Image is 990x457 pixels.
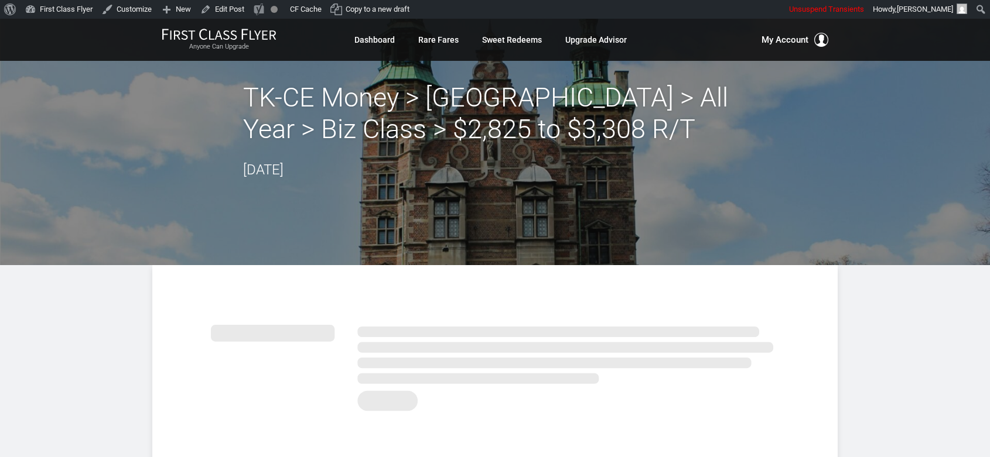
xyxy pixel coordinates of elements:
[565,29,627,50] a: Upgrade Advisor
[482,29,542,50] a: Sweet Redeems
[162,43,276,51] small: Anyone Can Upgrade
[762,33,828,47] button: My Account
[211,312,779,418] img: summary.svg
[243,162,284,178] time: [DATE]
[762,33,808,47] span: My Account
[354,29,395,50] a: Dashboard
[418,29,459,50] a: Rare Fares
[789,5,864,13] span: Unsuspend Transients
[897,5,953,13] span: [PERSON_NAME]
[162,28,276,40] img: First Class Flyer
[162,28,276,51] a: First Class FlyerAnyone Can Upgrade
[243,82,747,145] h2: TK-CE Money > [GEOGRAPHIC_DATA] > All Year > Biz Class > $2,825 to $3,308 R/T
